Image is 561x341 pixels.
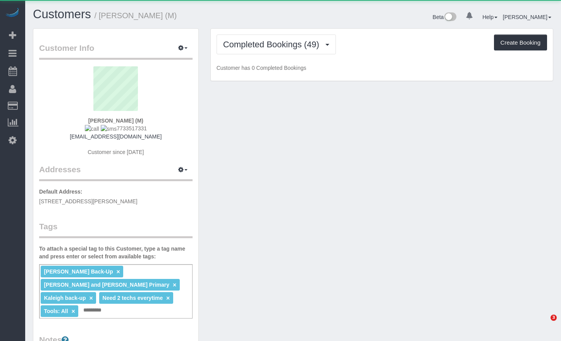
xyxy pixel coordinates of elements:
a: × [72,308,75,315]
span: 7733517331 [85,125,147,132]
img: New interface [444,12,456,23]
button: Completed Bookings (49) [217,35,336,54]
a: × [116,268,120,275]
strong: [PERSON_NAME] (M) [88,118,143,124]
iframe: Intercom live chat [535,315,553,333]
a: × [173,282,176,288]
a: [PERSON_NAME] [503,14,551,20]
legend: Tags [39,221,193,238]
a: [EMAIL_ADDRESS][DOMAIN_NAME] [70,133,162,140]
a: × [89,295,93,301]
label: Default Address: [39,188,83,196]
span: [STREET_ADDRESS][PERSON_NAME] [39,198,138,204]
a: × [166,295,170,301]
legend: Customer Info [39,42,193,60]
label: To attach a special tag to this Customer, type a tag name and press enter or select from availabl... [39,245,193,260]
a: Help [482,14,497,20]
span: 3 [551,315,557,321]
span: [PERSON_NAME] Back-Up [44,268,113,275]
img: call [85,125,99,133]
span: [PERSON_NAME] and [PERSON_NAME] Primary [44,282,169,288]
a: Customers [33,7,91,21]
small: / [PERSON_NAME] (M) [95,11,177,20]
span: Customer since [DATE] [88,149,144,155]
span: Need 2 techs everytime [103,295,163,301]
span: Kaleigh back-up [44,295,86,301]
a: Beta [433,14,457,20]
p: Customer has 0 Completed Bookings [217,64,547,72]
img: Automaid Logo [5,8,20,19]
span: Tools: All [44,308,68,314]
span: Completed Bookings (49) [223,40,323,49]
img: sms [101,125,117,133]
button: Create Booking [494,35,547,51]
